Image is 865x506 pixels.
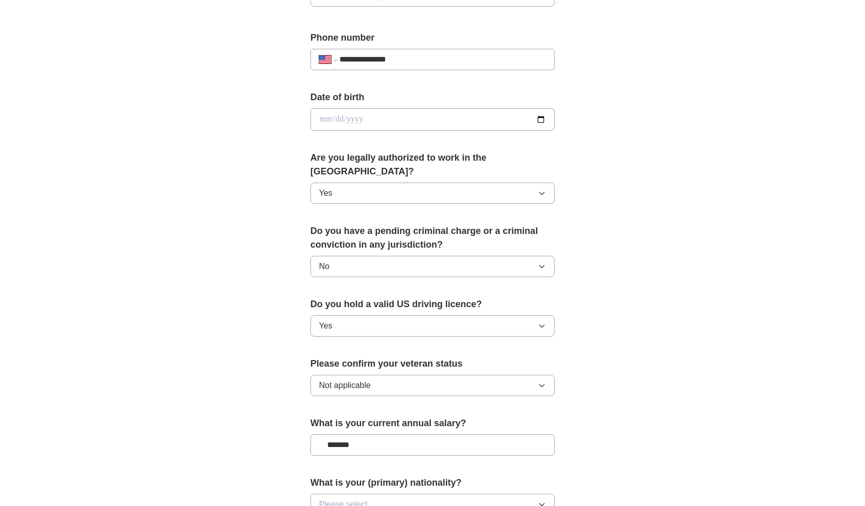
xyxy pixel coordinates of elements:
[310,31,555,45] label: Phone number
[319,379,370,392] span: Not applicable
[310,224,555,252] label: Do you have a pending criminal charge or a criminal conviction in any jurisdiction?
[310,476,555,490] label: What is your (primary) nationality?
[310,357,555,371] label: Please confirm your veteran status
[310,375,555,396] button: Not applicable
[310,183,555,204] button: Yes
[310,256,555,277] button: No
[319,187,332,199] span: Yes
[310,315,555,337] button: Yes
[319,260,329,273] span: No
[310,91,555,104] label: Date of birth
[319,320,332,332] span: Yes
[310,151,555,178] label: Are you legally authorized to work in the [GEOGRAPHIC_DATA]?
[310,416,555,430] label: What is your current annual salary?
[310,297,555,311] label: Do you hold a valid US driving licence?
